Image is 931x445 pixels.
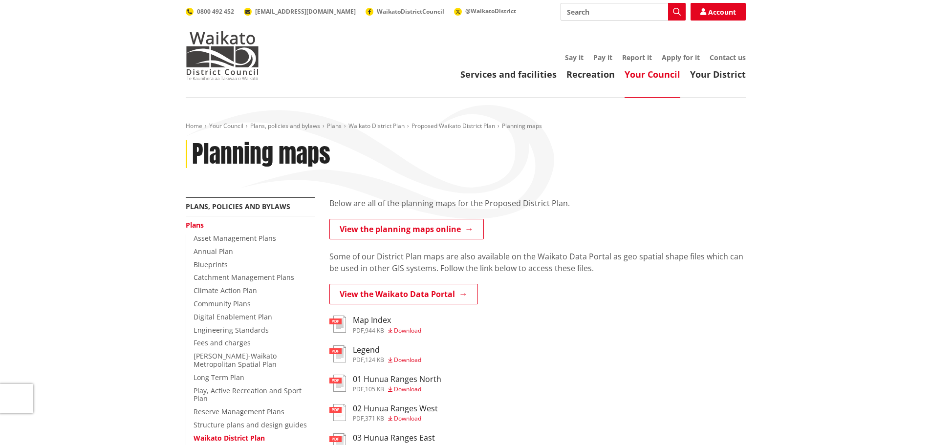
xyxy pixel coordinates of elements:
a: Digital Enablement Plan [194,312,272,321]
a: WaikatoDistrictCouncil [366,7,444,16]
a: Structure plans and design guides [194,420,307,429]
a: [PERSON_NAME]-Waikato Metropolitan Spatial Plan [194,351,277,369]
h3: Map Index [353,316,421,325]
span: pdf [353,385,364,393]
img: document-pdf.svg [329,375,346,392]
span: pdf [353,356,364,364]
a: Catchment Management Plans [194,273,294,282]
div: , [353,357,421,363]
h3: Legend [353,345,421,355]
a: Long Term Plan [194,373,244,382]
a: Engineering Standards [194,325,269,335]
span: 944 KB [365,326,384,335]
a: Home [186,122,202,130]
a: Say it [565,53,584,62]
span: Planning maps [502,122,542,130]
h3: 03 Hunua Ranges East [353,433,435,443]
a: View the planning maps online [329,219,484,239]
span: 371 KB [365,414,384,423]
a: Services and facilities [460,68,557,80]
span: 0800 492 452 [197,7,234,16]
a: View the Waikato Data Portal [329,284,478,304]
a: Fees and charges [194,338,251,347]
a: Blueprints [194,260,228,269]
span: pdf [353,414,364,423]
img: Waikato District Council - Te Kaunihera aa Takiwaa o Waikato [186,31,259,80]
a: Plans [186,220,204,230]
a: [EMAIL_ADDRESS][DOMAIN_NAME] [244,7,356,16]
span: Download [394,385,421,393]
img: document-pdf.svg [329,316,346,333]
a: Plans [327,122,342,130]
a: Annual Plan [194,247,233,256]
a: @WaikatoDistrict [454,7,516,15]
div: , [353,416,438,422]
span: Download [394,326,421,335]
a: Apply for it [662,53,700,62]
a: Your Council [625,68,680,80]
a: Plans, policies and bylaws [186,202,290,211]
a: Plans, policies and bylaws [250,122,320,130]
img: document-pdf.svg [329,345,346,362]
span: Download [394,356,421,364]
a: Asset Management Plans [194,233,276,243]
h3: 02 Hunua Ranges West [353,404,438,413]
a: 0800 492 452 [186,7,234,16]
a: Your Council [209,122,243,130]
span: Download [394,414,421,423]
span: 124 KB [365,356,384,364]
p: Below are all of the planning maps for the Proposed District Plan. [329,197,746,209]
a: Community Plans [194,299,251,308]
span: [EMAIL_ADDRESS][DOMAIN_NAME] [255,7,356,16]
span: 105 KB [365,385,384,393]
h3: 01 Hunua Ranges North [353,375,441,384]
a: 01 Hunua Ranges North pdf,105 KB Download [329,375,441,392]
a: Account [691,3,746,21]
nav: breadcrumb [186,122,746,130]
a: Recreation [566,68,615,80]
a: Map Index pdf,944 KB Download [329,316,421,333]
a: Waikato District Plan [348,122,405,130]
a: Reserve Management Plans [194,407,284,416]
a: Pay it [593,53,612,62]
p: Some of our District Plan maps are also available on the Waikato Data Portal as geo spatial shape... [329,251,746,274]
a: Contact us [710,53,746,62]
input: Search input [561,3,686,21]
a: Report it [622,53,652,62]
span: WaikatoDistrictCouncil [377,7,444,16]
h1: Planning maps [192,140,330,169]
a: Proposed Waikato District Plan [411,122,495,130]
span: @WaikatoDistrict [465,7,516,15]
a: Waikato District Plan [194,433,265,443]
span: pdf [353,326,364,335]
a: 02 Hunua Ranges West pdf,371 KB Download [329,404,438,422]
a: Climate Action Plan [194,286,257,295]
a: Legend pdf,124 KB Download [329,345,421,363]
img: document-pdf.svg [329,404,346,421]
div: , [353,328,421,334]
div: , [353,386,441,392]
a: Play, Active Recreation and Sport Plan [194,386,302,403]
a: Your District [690,68,746,80]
